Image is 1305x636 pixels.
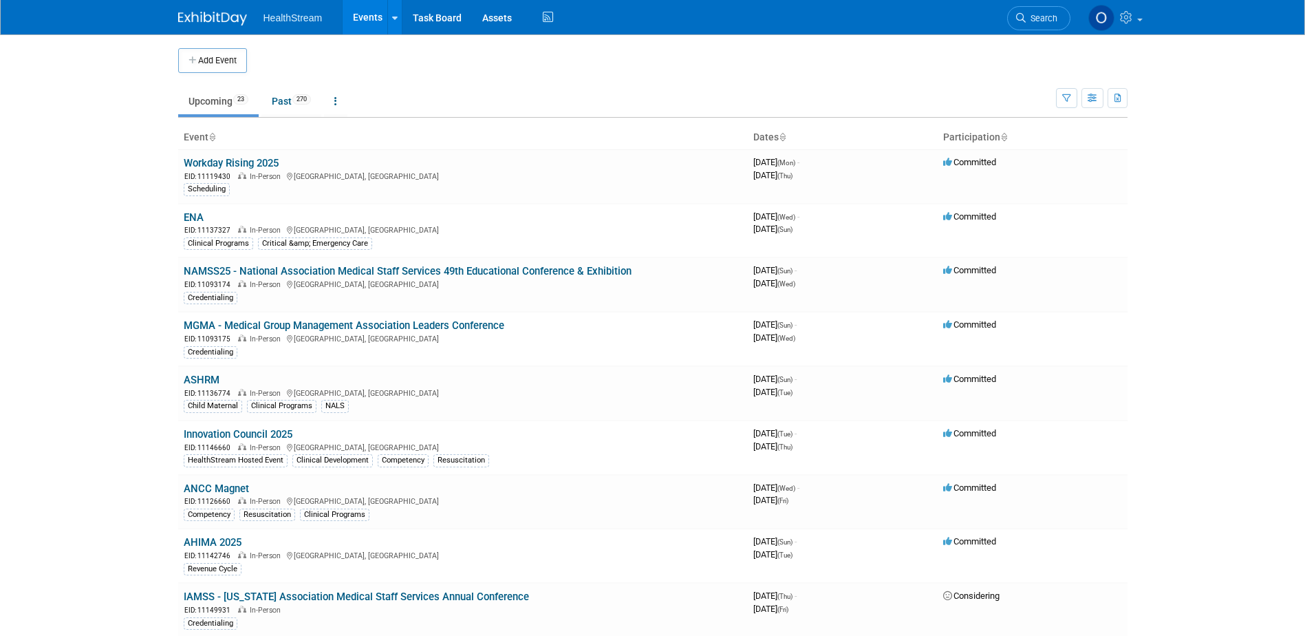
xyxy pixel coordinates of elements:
[184,441,742,453] div: [GEOGRAPHIC_DATA], [GEOGRAPHIC_DATA]
[753,604,788,614] span: [DATE]
[184,335,236,343] span: EID: 11093175
[943,319,996,330] span: Committed
[943,374,996,384] span: Committed
[777,321,792,329] span: (Sun)
[250,606,285,615] span: In-Person
[250,172,285,181] span: In-Person
[250,389,285,398] span: In-Person
[184,332,742,344] div: [GEOGRAPHIC_DATA], [GEOGRAPHIC_DATA]
[292,454,373,467] div: Clinical Development
[184,549,742,561] div: [GEOGRAPHIC_DATA], [GEOGRAPHIC_DATA]
[184,536,241,549] a: AHIMA 2025
[777,213,795,221] span: (Wed)
[795,428,797,438] span: -
[777,538,792,546] span: (Sun)
[184,265,632,277] a: NAMSS25 - National Association Medical Staff Services 49th Educational Conference & Exhibition
[777,551,792,559] span: (Tue)
[250,551,285,560] span: In-Person
[797,157,799,167] span: -
[178,48,247,73] button: Add Event
[943,591,1000,601] span: Considering
[184,346,237,359] div: Credentialing
[795,536,797,547] span: -
[292,94,311,105] span: 270
[777,226,792,233] span: (Sun)
[777,497,788,505] span: (Fri)
[943,157,996,167] span: Committed
[184,428,292,441] a: Innovation Council 2025
[779,131,786,142] a: Sort by Start Date
[943,211,996,222] span: Committed
[184,281,236,288] span: EID: 11093174
[753,319,797,330] span: [DATE]
[184,226,236,234] span: EID: 11137327
[753,495,788,505] span: [DATE]
[238,226,246,233] img: In-Person Event
[238,389,246,396] img: In-Person Event
[795,591,797,601] span: -
[777,335,795,342] span: (Wed)
[378,454,429,467] div: Competency
[184,400,242,412] div: Child Maternal
[184,237,253,250] div: Clinical Programs
[1007,6,1070,30] a: Search
[250,226,285,235] span: In-Person
[250,443,285,452] span: In-Person
[250,280,285,289] span: In-Person
[184,617,237,630] div: Credentialing
[238,443,246,450] img: In-Person Event
[943,265,996,275] span: Committed
[184,292,237,304] div: Credentialing
[184,552,236,560] span: EID: 11142746
[247,400,316,412] div: Clinical Programs
[777,280,795,288] span: (Wed)
[184,563,241,575] div: Revenue Cycle
[1026,13,1057,23] span: Search
[178,88,259,114] a: Upcoming23
[795,265,797,275] span: -
[753,332,795,343] span: [DATE]
[184,390,236,397] span: EID: 11136774
[184,606,236,614] span: EID: 11149931
[753,278,795,288] span: [DATE]
[178,12,247,25] img: ExhibitDay
[184,211,204,224] a: ENA
[184,483,249,495] a: ANCC Magnet
[943,483,996,493] span: Committed
[753,170,792,180] span: [DATE]
[238,172,246,179] img: In-Person Event
[261,88,321,114] a: Past270
[184,157,279,169] a: Workday Rising 2025
[184,278,742,290] div: [GEOGRAPHIC_DATA], [GEOGRAPHIC_DATA]
[433,454,489,467] div: Resuscitation
[1088,5,1114,31] img: Olivia Christopher
[263,12,323,23] span: HealthStream
[184,183,230,195] div: Scheduling
[753,549,792,560] span: [DATE]
[777,172,792,180] span: (Thu)
[239,509,295,521] div: Resuscitation
[777,606,788,613] span: (Fri)
[184,509,235,521] div: Competency
[184,173,236,180] span: EID: 11119430
[184,224,742,235] div: [GEOGRAPHIC_DATA], [GEOGRAPHIC_DATA]
[184,591,529,603] a: IAMSS - [US_STATE] Association Medical Staff Services Annual Conference
[777,443,792,451] span: (Thu)
[938,126,1128,149] th: Participation
[753,483,799,493] span: [DATE]
[797,211,799,222] span: -
[184,319,504,332] a: MGMA - Medical Group Management Association Leaders Conference
[258,237,372,250] div: Critical &amp; Emergency Care
[184,387,742,399] div: [GEOGRAPHIC_DATA], [GEOGRAPHIC_DATA]
[777,389,792,396] span: (Tue)
[753,591,797,601] span: [DATE]
[777,430,792,438] span: (Tue)
[300,509,369,521] div: Clinical Programs
[777,159,795,167] span: (Mon)
[753,157,799,167] span: [DATE]
[233,94,248,105] span: 23
[184,444,236,452] span: EID: 11146660
[795,319,797,330] span: -
[943,536,996,547] span: Committed
[748,126,938,149] th: Dates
